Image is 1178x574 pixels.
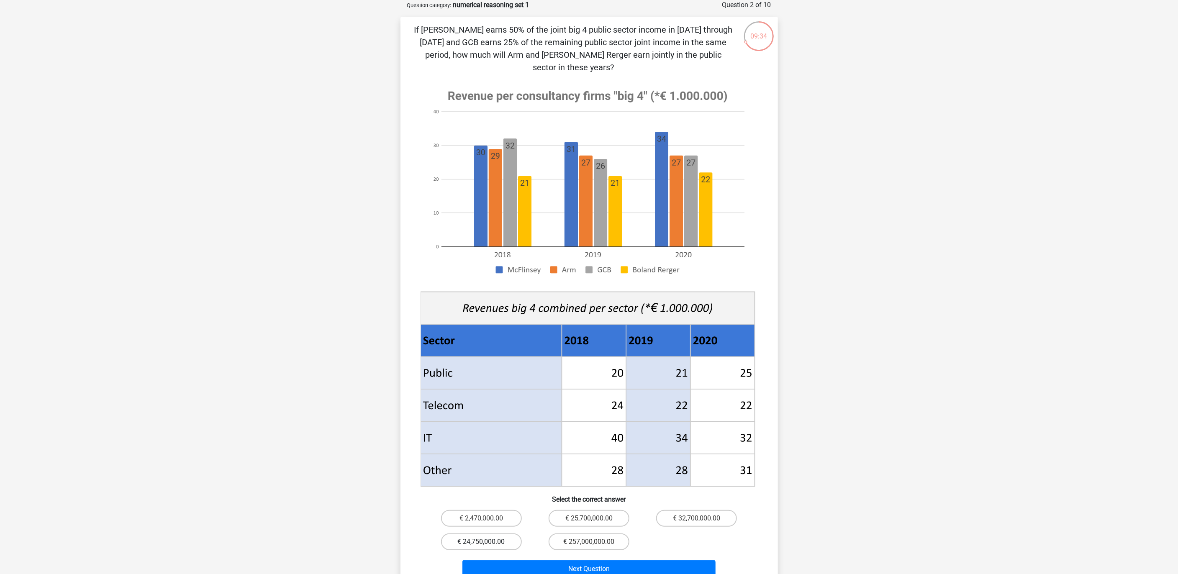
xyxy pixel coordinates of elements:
[743,20,775,41] div: 09:34
[453,1,529,9] strong: numerical reasoning set 1
[549,533,629,550] label: € 257,000,000.00
[414,489,765,503] h6: Select the correct answer
[414,23,733,74] p: If [PERSON_NAME] earns 50% of the joint big 4 public sector income in [DATE] through [DATE] and G...
[656,510,737,527] label: € 32,700,000.00
[441,510,522,527] label: € 2,470,000.00
[441,533,522,550] label: € 24,750,000.00
[549,510,629,527] label: € 25,700,000.00
[407,2,452,8] small: Question category:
